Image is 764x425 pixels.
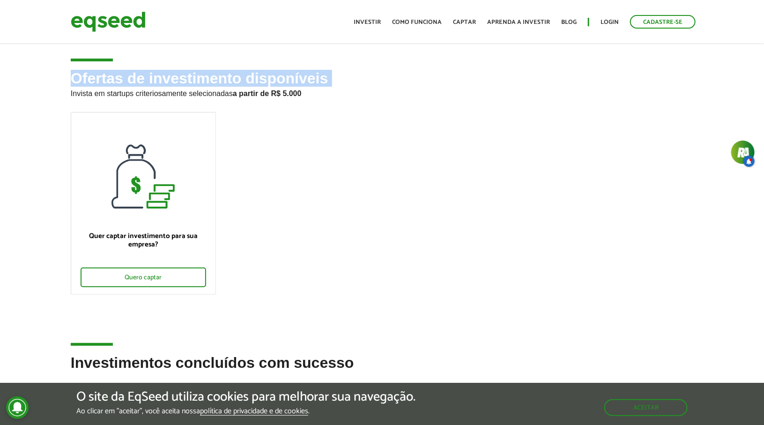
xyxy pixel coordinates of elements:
[487,19,550,25] a: Aprenda a investir
[71,355,693,385] h2: Investimentos concluídos com sucesso
[604,399,688,416] button: Aceitar
[453,19,476,25] a: Captar
[561,19,577,25] a: Blog
[601,19,619,25] a: Login
[354,19,381,25] a: Investir
[71,70,693,112] h2: Ofertas de investimento disponíveis
[392,19,442,25] a: Como funciona
[71,9,146,34] img: EqSeed
[76,407,415,416] p: Ao clicar em "aceitar", você aceita nossa .
[630,15,696,29] a: Cadastre-se
[71,87,693,98] p: Invista em startups criteriosamente selecionadas
[200,408,308,416] a: política de privacidade e de cookies
[76,390,415,404] h5: O site da EqSeed utiliza cookies para melhorar sua navegação.
[81,268,206,287] div: Quero captar
[71,112,216,295] a: Quer captar investimento para sua empresa? Quero captar
[81,232,206,249] p: Quer captar investimento para sua empresa?
[233,89,302,97] strong: a partir de R$ 5.000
